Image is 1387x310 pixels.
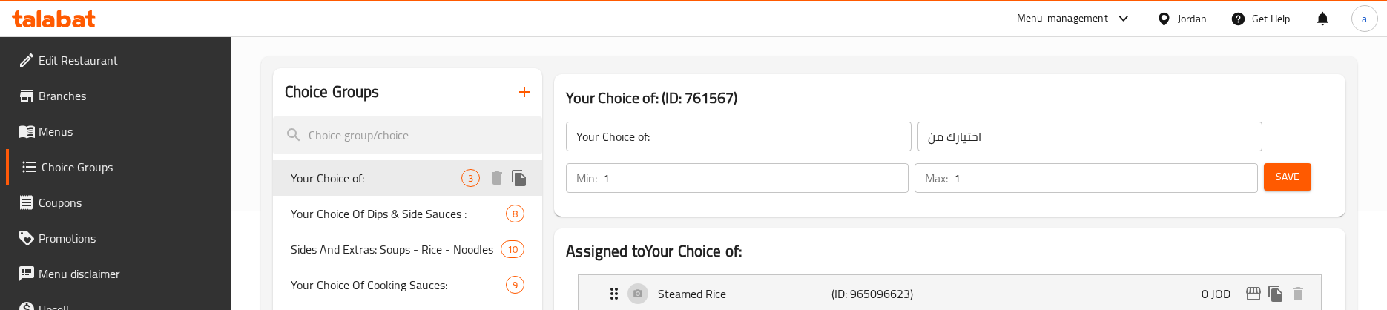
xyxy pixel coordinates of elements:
[6,185,231,220] a: Coupons
[1202,285,1242,303] p: 0 JOD
[1178,10,1207,27] div: Jordan
[462,171,479,185] span: 3
[1264,163,1311,191] button: Save
[1362,10,1367,27] span: a
[291,205,506,222] span: Your Choice Of Dips & Side Sauces :
[658,285,831,303] p: Steamed Rice
[273,160,543,196] div: Your Choice of:3deleteduplicate
[566,240,1334,263] h2: Assigned to Your Choice of:
[273,231,543,267] div: Sides And Extras: Soups - Rice - Noodles10
[501,243,524,257] span: 10
[291,276,506,294] span: Your Choice Of Cooking Sauces:
[508,167,530,189] button: duplicate
[506,205,524,222] div: Choices
[39,122,220,140] span: Menus
[566,86,1334,110] h3: Your Choice of: (ID: 761567)
[6,220,231,256] a: Promotions
[273,267,543,303] div: Your Choice Of Cooking Sauces:9
[507,207,524,221] span: 8
[273,116,543,154] input: search
[285,81,380,103] h2: Choice Groups
[925,169,948,187] p: Max:
[6,149,231,185] a: Choice Groups
[1242,283,1265,305] button: edit
[6,113,231,149] a: Menus
[6,256,231,291] a: Menu disclaimer
[42,158,220,176] span: Choice Groups
[461,169,480,187] div: Choices
[831,285,947,303] p: (ID: 965096623)
[6,78,231,113] a: Branches
[291,240,501,258] span: Sides And Extras: Soups - Rice - Noodles
[486,167,508,189] button: delete
[1287,283,1309,305] button: delete
[1017,10,1108,27] div: Menu-management
[39,51,220,69] span: Edit Restaurant
[1276,168,1299,186] span: Save
[39,229,220,247] span: Promotions
[576,169,597,187] p: Min:
[501,240,524,258] div: Choices
[1265,283,1287,305] button: duplicate
[291,169,461,187] span: Your Choice of:
[39,194,220,211] span: Coupons
[39,265,220,283] span: Menu disclaimer
[39,87,220,105] span: Branches
[507,278,524,292] span: 9
[6,42,231,78] a: Edit Restaurant
[506,276,524,294] div: Choices
[273,196,543,231] div: Your Choice Of Dips & Side Sauces :8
